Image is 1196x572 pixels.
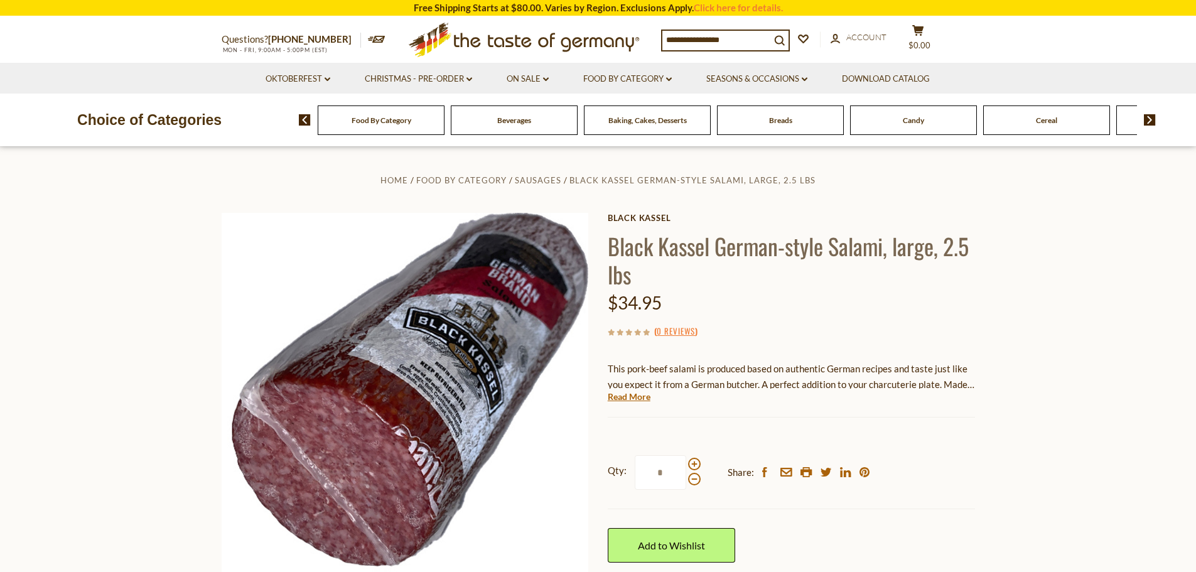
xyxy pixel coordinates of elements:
[365,72,472,86] a: Christmas - PRE-ORDER
[608,116,687,125] a: Baking, Cakes, Desserts
[222,46,328,53] span: MON - FRI, 9:00AM - 5:00PM (EST)
[903,116,924,125] a: Candy
[266,72,330,86] a: Oktoberfest
[842,72,930,86] a: Download Catalog
[908,40,930,50] span: $0.00
[608,232,975,288] h1: Black Kassel German-style Salami, large, 2.5 lbs
[608,292,662,313] span: $34.95
[706,72,807,86] a: Seasons & Occasions
[608,463,627,478] strong: Qty:
[299,114,311,126] img: previous arrow
[694,2,783,13] a: Click here for details.
[608,213,975,223] a: Black Kassel
[1036,116,1057,125] a: Cereal
[846,32,886,42] span: Account
[657,325,695,338] a: 0 Reviews
[380,175,408,185] a: Home
[416,175,507,185] a: Food By Category
[635,455,686,490] input: Qty:
[583,72,672,86] a: Food By Category
[515,175,561,185] a: Sausages
[1144,114,1156,126] img: next arrow
[769,116,792,125] a: Breads
[497,116,531,125] a: Beverages
[831,31,886,45] a: Account
[654,325,698,337] span: ( )
[608,528,735,563] a: Add to Wishlist
[352,116,411,125] a: Food By Category
[507,72,549,86] a: On Sale
[608,361,975,392] p: This pork-beef salami is produced based on authentic German recipes and taste just like you expec...
[222,31,361,48] p: Questions?
[268,33,352,45] a: [PHONE_NUMBER]
[569,175,816,185] a: Black Kassel German-style Salami, large, 2.5 lbs
[728,465,754,480] span: Share:
[608,391,650,403] a: Read More
[900,24,937,56] button: $0.00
